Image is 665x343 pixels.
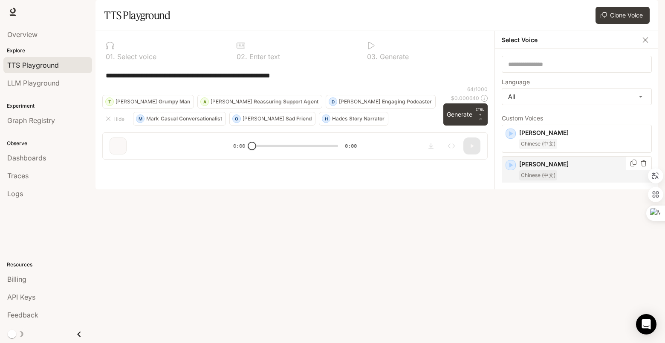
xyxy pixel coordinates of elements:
[159,99,190,104] p: Grumpy Man
[102,95,194,109] button: T[PERSON_NAME]Grumpy Man
[319,112,388,126] button: HHadesStory Narrator
[322,112,330,126] div: H
[233,112,240,126] div: O
[254,99,318,104] p: Reassuring Support Agent
[467,86,488,93] p: 64 / 1000
[104,7,170,24] h1: TTS Playground
[519,170,557,180] span: Chinese (中文)
[339,99,380,104] p: [PERSON_NAME]
[247,53,280,60] p: Enter text
[629,160,638,166] button: Copy Voice ID
[286,116,312,121] p: Sad Friend
[443,103,488,126] button: GenerateCTRL +⏎
[519,160,648,169] p: [PERSON_NAME]
[243,116,284,121] p: [PERSON_NAME]
[502,79,530,85] p: Language
[476,107,484,117] p: CTRL +
[367,53,378,60] p: 0 3 .
[502,89,651,105] div: All
[102,112,130,126] button: Hide
[229,112,315,126] button: O[PERSON_NAME]Sad Friend
[596,7,650,24] button: Clone Voice
[519,129,648,137] p: [PERSON_NAME]
[237,53,247,60] p: 0 2 .
[476,107,484,122] p: ⏎
[502,115,652,121] p: Custom Voices
[519,139,557,149] span: Chinese (中文)
[382,99,432,104] p: Engaging Podcaster
[332,116,347,121] p: Hades
[201,95,208,109] div: A
[378,53,409,60] p: Generate
[146,116,159,121] p: Mark
[115,53,156,60] p: Select voice
[451,94,479,102] p: $ 0.000640
[197,95,322,109] button: A[PERSON_NAME]Reassuring Support Agent
[636,314,656,334] div: Open Intercom Messenger
[329,95,337,109] div: D
[349,116,385,121] p: Story Narrator
[326,95,436,109] button: D[PERSON_NAME]Engaging Podcaster
[211,99,252,104] p: [PERSON_NAME]
[106,53,115,60] p: 0 1 .
[161,116,222,121] p: Casual Conversationalist
[136,112,144,126] div: M
[133,112,226,126] button: MMarkCasual Conversationalist
[116,99,157,104] p: [PERSON_NAME]
[106,95,113,109] div: T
